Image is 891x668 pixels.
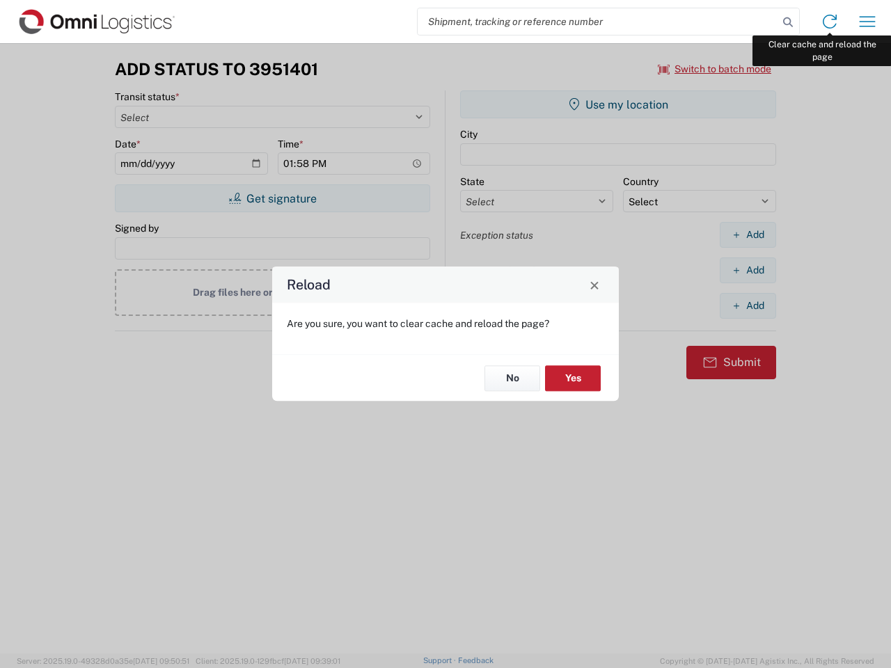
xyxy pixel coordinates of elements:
button: Close [585,275,604,294]
button: Yes [545,365,601,391]
h4: Reload [287,275,331,295]
button: No [484,365,540,391]
input: Shipment, tracking or reference number [418,8,778,35]
p: Are you sure, you want to clear cache and reload the page? [287,317,604,330]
